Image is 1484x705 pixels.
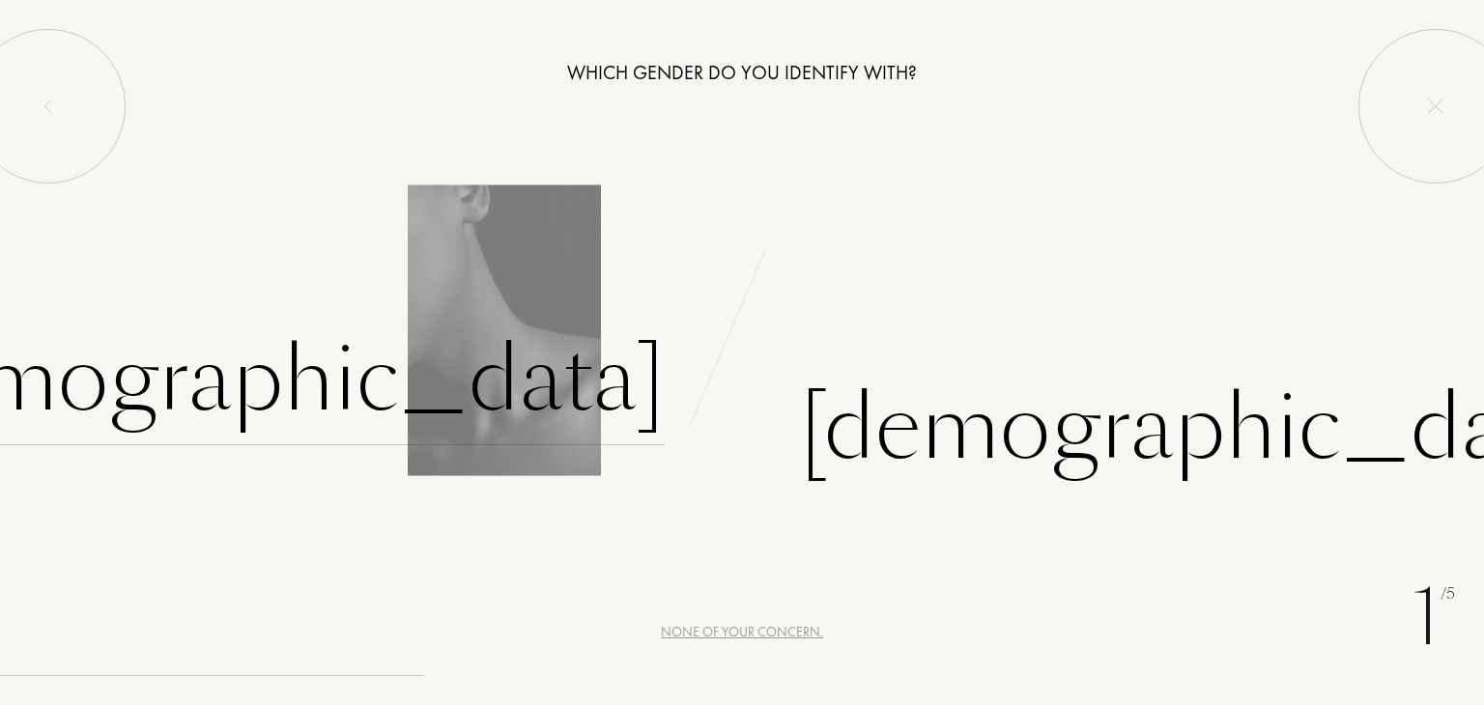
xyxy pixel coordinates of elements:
[661,622,823,642] div: None of your concern.
[1428,99,1443,114] img: quit_onboard.svg
[41,99,56,114] img: left_onboard.svg
[1412,560,1455,676] div: 1
[1441,583,1455,606] span: /5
